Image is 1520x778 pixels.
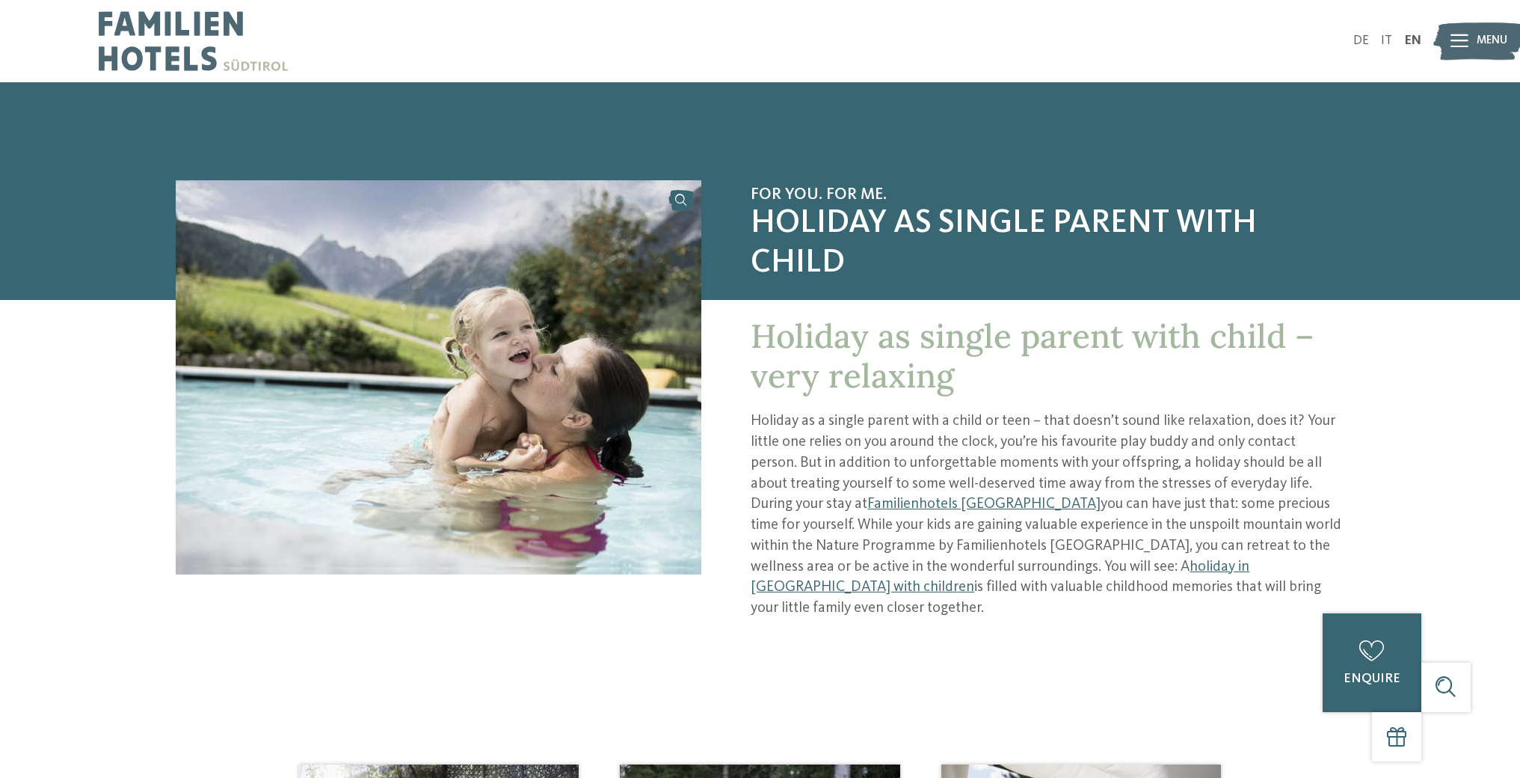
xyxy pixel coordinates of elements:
span: Menu [1477,33,1507,49]
p: Holiday as a single parent with a child or teen – that doesn’t sound like relaxation, does it? Yo... [751,411,1344,619]
a: DE [1353,34,1369,47]
span: enquire [1344,673,1400,685]
span: Holiday as single parent with child [751,204,1344,284]
a: enquire [1323,613,1421,712]
img: Holiday as a single parent with child – pure relaxation [176,180,701,575]
a: Familienhotels [GEOGRAPHIC_DATA] [867,497,1101,512]
span: For you. For me. [751,185,1344,204]
span: Holiday as single parent with child – very relaxing [751,315,1314,396]
a: IT [1381,34,1392,47]
a: EN [1405,34,1421,47]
